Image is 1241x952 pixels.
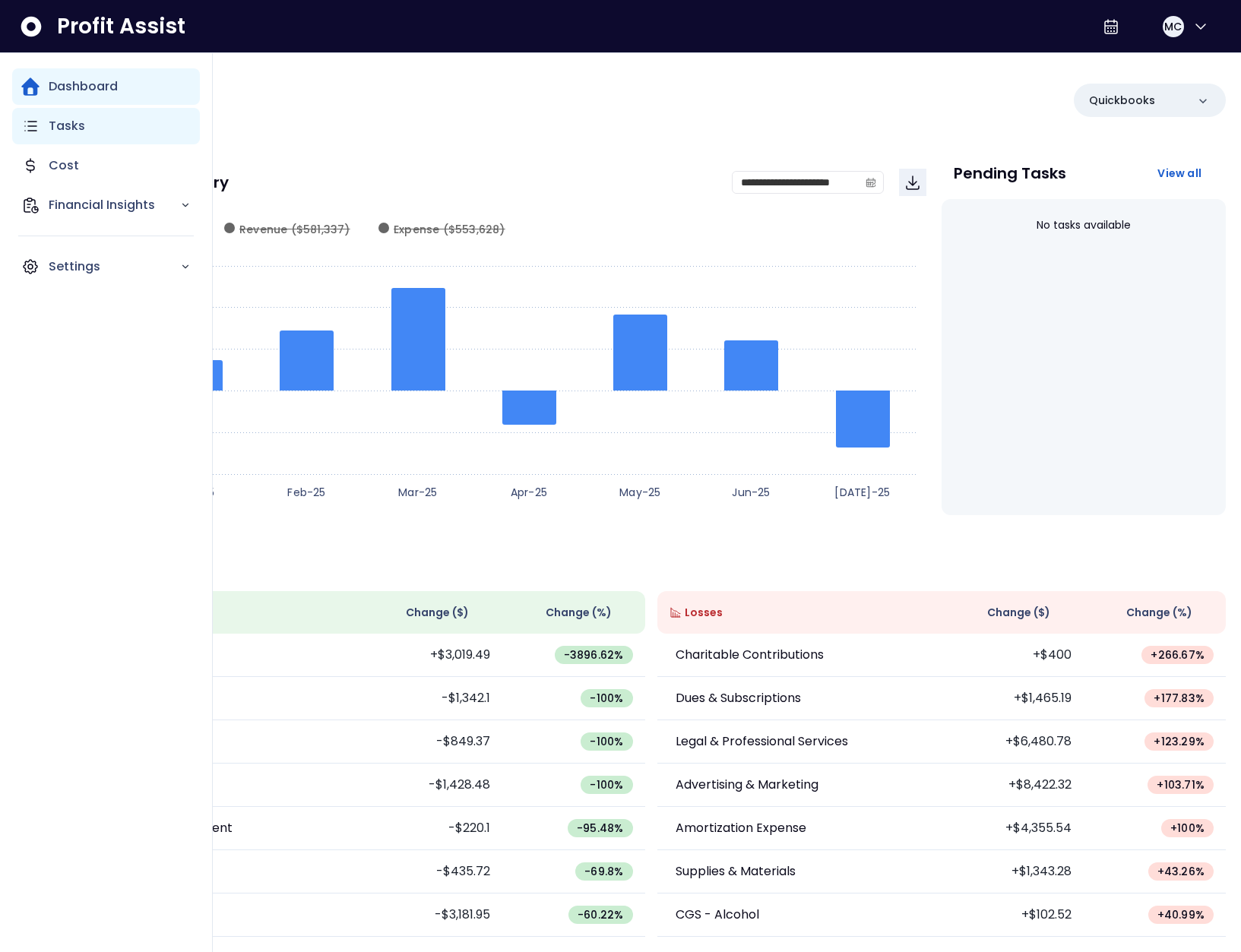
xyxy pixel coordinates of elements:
td: +$1,465.19 [942,677,1084,720]
span: Losses [685,605,723,621]
p: Advertising & Marketing [676,776,818,794]
p: Quickbooks [1089,93,1155,109]
td: +$4,355.54 [942,807,1084,850]
span: Revenue ($581,337) [239,222,350,238]
td: +$400 [942,634,1084,677]
span: + 100 % [1170,821,1205,836]
span: View all [1157,166,1201,181]
span: + 43.26 % [1157,864,1205,879]
p: Dashboard [49,77,118,96]
text: Mar-25 [398,485,437,500]
p: Dues & Subscriptions [676,689,801,707]
span: -3896.62 % [564,647,624,663]
td: +$102.52 [942,893,1084,937]
p: Pending Tasks [954,166,1066,181]
p: Amortization Expense [676,819,806,837]
div: No tasks available [954,205,1214,245]
p: Supplies & Materials [676,862,796,881]
td: +$3,019.49 [360,634,502,677]
p: CGS - Alcohol [676,906,759,924]
button: View all [1145,160,1214,187]
span: + 40.99 % [1157,907,1205,922]
span: -60.22 % [578,907,623,922]
span: + 123.29 % [1154,734,1205,749]
td: -$1,342.1 [360,677,502,720]
span: MC [1164,19,1182,34]
svg: calendar [866,177,876,188]
span: Change (%) [1126,605,1192,621]
text: May-25 [619,485,660,500]
text: [DATE]-25 [834,485,890,500]
text: Jun-25 [732,485,770,500]
span: Change ( $ ) [406,605,469,621]
span: Profit Assist [57,13,185,40]
td: -$849.37 [360,720,502,764]
text: Jan-25 [176,485,214,500]
p: Financial Insights [49,196,180,214]
span: -100 % [590,734,623,749]
p: Cost [49,157,79,175]
span: -100 % [590,777,623,792]
button: Download [899,169,926,196]
span: + 103.71 % [1157,777,1205,792]
span: Change (%) [546,605,612,621]
text: Feb-25 [287,485,325,500]
p: Settings [49,258,180,276]
span: + 177.83 % [1154,691,1205,706]
span: Change ( $ ) [987,605,1050,621]
td: -$3,181.95 [360,893,502,937]
td: -$1,428.48 [360,764,502,807]
td: -$220.1 [360,807,502,850]
span: -95.48 % [577,821,623,836]
span: -69.8 % [584,864,623,879]
p: Tasks [49,117,85,135]
span: + 266.67 % [1151,647,1205,663]
p: Charitable Contributions [676,646,824,664]
td: +$1,343.28 [942,850,1084,893]
p: Legal & Professional Services [676,732,848,751]
p: Wins & Losses [76,558,1226,573]
text: Apr-25 [511,485,547,500]
span: -100 % [590,691,623,706]
span: Expense ($553,628) [394,222,505,238]
td: -$435.72 [360,850,502,893]
td: +$6,480.78 [942,720,1084,764]
td: +$8,422.32 [942,764,1084,807]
